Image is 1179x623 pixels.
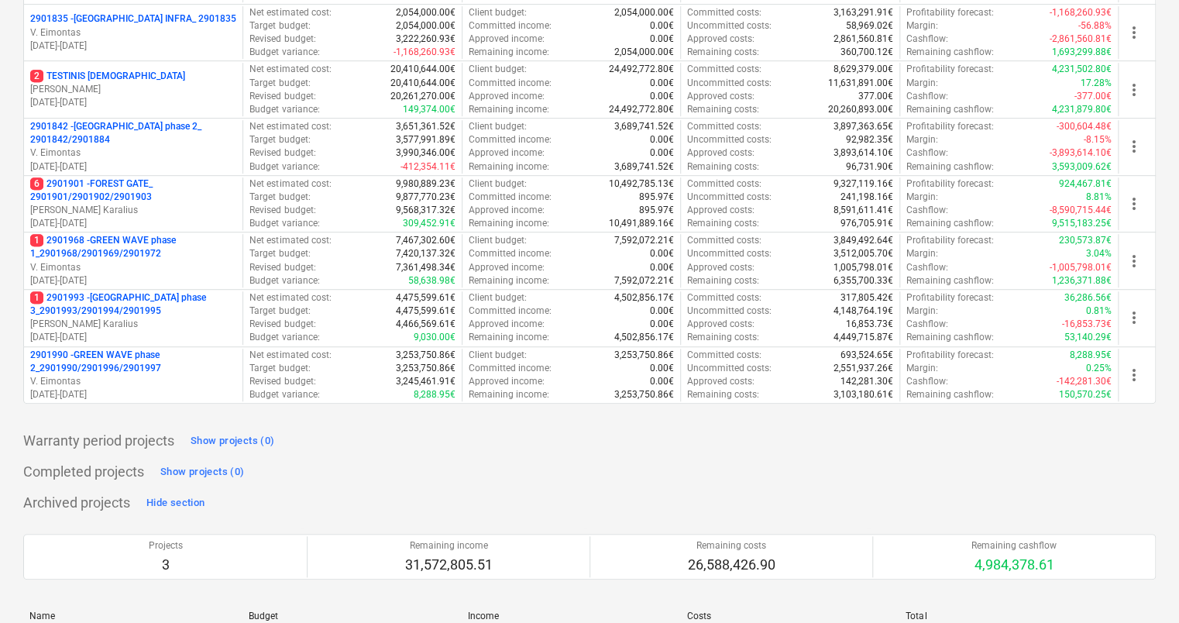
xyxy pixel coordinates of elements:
[906,375,948,388] p: Cashflow :
[1125,137,1143,156] span: more_vert
[390,77,455,90] p: 20,410,644.00€
[1059,177,1112,191] p: 924,467.81€
[614,46,674,59] p: 2,054,000.00€
[191,432,274,450] div: Show projects (0)
[30,40,236,53] p: [DATE] - [DATE]
[396,349,455,362] p: 3,253,750.86€
[1125,366,1143,384] span: more_vert
[408,274,455,287] p: 58,638.98€
[30,261,236,274] p: V. Eimontas
[906,90,948,103] p: Cashflow :
[906,120,994,133] p: Profitability forecast :
[687,349,761,362] p: Committed costs :
[469,160,549,174] p: Remaining income :
[906,318,948,331] p: Cashflow :
[249,46,319,59] p: Budget variance :
[1057,120,1112,133] p: -300,604.48€
[390,90,455,103] p: 20,261,270.00€
[469,234,527,247] p: Client budget :
[469,133,552,146] p: Committed income :
[249,33,315,46] p: Revised budget :
[971,556,1057,574] p: 4,984,378.61
[396,234,455,247] p: 7,467,302.60€
[1102,549,1179,623] div: Chat Widget
[1125,252,1143,270] span: more_vert
[1086,247,1112,260] p: 3.04%
[834,204,893,217] p: 8,591,611.41€
[906,46,994,59] p: Remaining cashflow :
[30,146,236,160] p: V. Eimontas
[29,611,236,621] div: Name
[30,234,236,260] p: 2901968 - GREEN WAVE phase 1_2901968/2901969/2901972
[30,177,236,231] div: 62901901 -FOREST GATE_ 2901901/2901902/2901903[PERSON_NAME] Karalius[DATE]-[DATE]
[650,19,674,33] p: 0.00€
[396,191,455,204] p: 9,877,770.23€
[650,362,674,375] p: 0.00€
[30,291,43,304] span: 1
[30,83,236,96] p: [PERSON_NAME]
[30,120,236,174] div: 2901842 -[GEOGRAPHIC_DATA] phase 2_ 2901842/2901884V. Eimontas[DATE]-[DATE]
[249,234,331,247] p: Net estimated cost :
[30,70,236,109] div: 2TESTINIS [DEMOGRAPHIC_DATA][PERSON_NAME][DATE]-[DATE]
[30,96,236,109] p: [DATE] - [DATE]
[687,90,754,103] p: Approved costs :
[1125,308,1143,327] span: more_vert
[249,247,310,260] p: Target budget :
[30,26,236,40] p: V. Eimontas
[249,217,319,230] p: Budget variance :
[30,120,236,146] p: 2901842 - [GEOGRAPHIC_DATA] phase 2_ 2901842/2901884
[906,261,948,274] p: Cashflow :
[249,19,310,33] p: Target budget :
[30,70,185,83] p: TESTINIS [DEMOGRAPHIC_DATA]
[249,120,331,133] p: Net estimated cost :
[614,6,674,19] p: 2,054,000.00€
[687,63,761,76] p: Committed costs :
[249,191,310,204] p: Target budget :
[396,305,455,318] p: 4,475,599.61€
[1081,77,1112,90] p: 17.28%
[687,6,761,19] p: Committed costs :
[469,291,527,305] p: Client budget :
[469,331,549,344] p: Remaining income :
[30,217,236,230] p: [DATE] - [DATE]
[687,160,759,174] p: Remaining costs :
[906,160,994,174] p: Remaining cashflow :
[1064,331,1112,344] p: 53,140.29€
[614,388,674,401] p: 3,253,750.86€
[834,247,893,260] p: 3,512,005.70€
[906,349,994,362] p: Profitability forecast :
[650,261,674,274] p: 0.00€
[650,247,674,260] p: 0.00€
[1050,204,1112,217] p: -8,590,715.44€
[30,234,236,287] div: 12901968 -GREEN WAVE phase 1_2901968/2901969/2901972V. Eimontas[DATE]-[DATE]
[405,539,493,552] p: Remaining income
[30,349,236,402] div: 2901990 -GREEN WAVE phase 2_2901990/2901996/2901997V. Eimontas[DATE]-[DATE]
[834,331,893,344] p: 4,449,715.87€
[396,6,455,19] p: 2,054,000.00€
[834,305,893,318] p: 4,148,764.19€
[30,12,236,52] div: 2901835 -[GEOGRAPHIC_DATA] INFRA_ 2901835V. Eimontas[DATE]-[DATE]
[614,274,674,287] p: 7,592,072.21€
[650,375,674,388] p: 0.00€
[906,146,948,160] p: Cashflow :
[614,349,674,362] p: 3,253,750.86€
[906,191,938,204] p: Margin :
[688,556,775,574] p: 26,588,426.90
[687,331,759,344] p: Remaining costs :
[396,291,455,305] p: 4,475,599.61€
[249,77,310,90] p: Target budget :
[469,362,552,375] p: Committed income :
[1086,305,1112,318] p: 0.81%
[1050,33,1112,46] p: -2,861,560.81€
[396,19,455,33] p: 2,054,000.00€
[249,63,331,76] p: Net estimated cost :
[687,146,754,160] p: Approved costs :
[249,291,331,305] p: Net estimated cost :
[30,70,43,82] span: 2
[469,19,552,33] p: Committed income :
[469,6,527,19] p: Client budget :
[396,177,455,191] p: 9,980,889.23€
[149,539,183,552] p: Projects
[906,133,938,146] p: Margin :
[828,103,893,116] p: 20,260,893.00€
